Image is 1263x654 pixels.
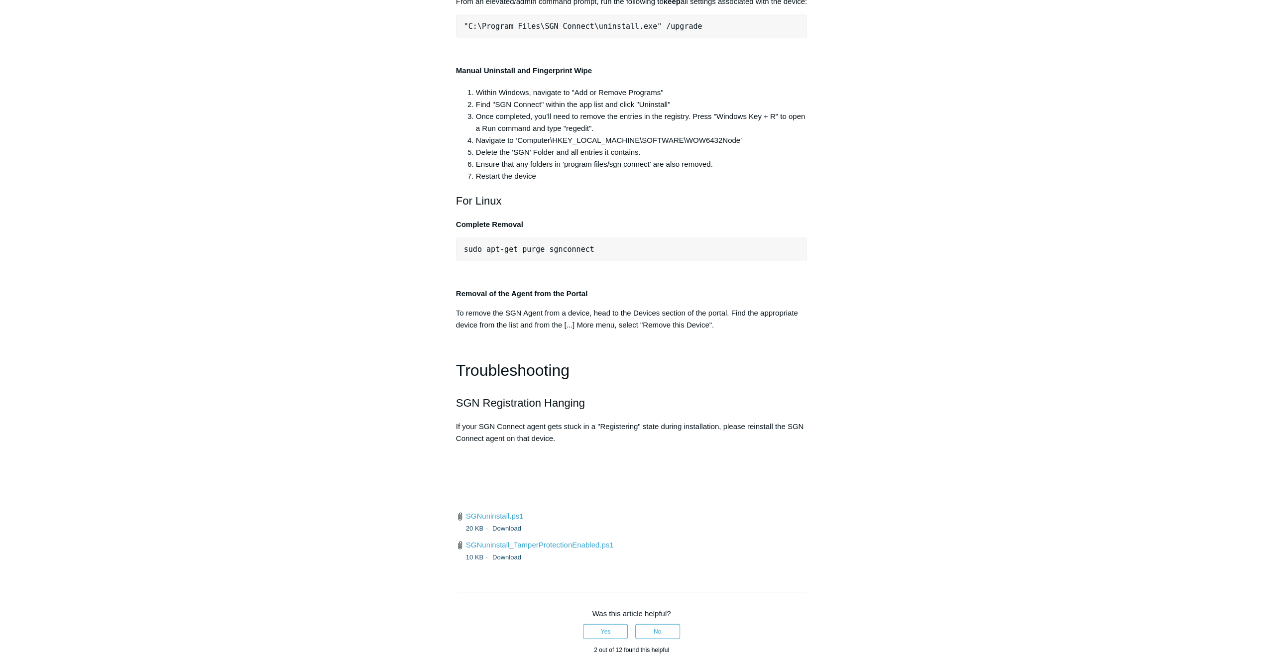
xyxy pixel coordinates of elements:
li: Navigate to ‘Computer\HKEY_LOCAL_MACHINE\SOFTWARE\WOW6432Node' [476,134,807,146]
strong: Removal of the Agent from the Portal [456,289,587,298]
span: If your SGN Connect agent gets stuck in a "Registering" state during installation, please reinsta... [456,422,804,442]
a: SGNuninstall.ps1 [466,512,524,520]
h2: SGN Registration Hanging [456,394,807,412]
li: Once completed, you'll need to remove the entries in the registry. Press "Windows Key + R" to ope... [476,110,807,134]
li: Ensure that any folders in 'program files/sgn connect' are also removed. [476,158,807,170]
strong: Complete Removal [456,220,523,228]
button: This article was helpful [583,624,628,639]
li: Find "SGN Connect" within the app list and click "Uninstall" [476,99,807,110]
span: Was this article helpful? [592,609,671,618]
h1: Troubleshooting [456,358,807,383]
pre: sudo apt-get purge sgnconnect [456,238,807,261]
strong: Manual Uninstall and Fingerprint Wipe [456,66,592,75]
a: Download [492,525,521,532]
span: To remove the SGN Agent from a device, head to the Devices section of the portal. Find the approp... [456,309,798,329]
li: Within Windows, navigate to "Add or Remove Programs" [476,87,807,99]
span: 10 KB [466,553,490,561]
span: "C:\Program Files\SGN Connect\uninstall.exe" /upgrade [464,22,702,31]
a: Download [492,553,521,561]
button: This article was not helpful [635,624,680,639]
h2: For Linux [456,192,807,210]
a: SGNuninstall_TamperProtectionEnabled.ps1 [466,541,614,549]
li: Restart the device [476,170,807,182]
span: 2 out of 12 found this helpful [594,647,669,654]
li: Delete the 'SGN' Folder and all entries it contains. [476,146,807,158]
span: 20 KB [466,525,490,532]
